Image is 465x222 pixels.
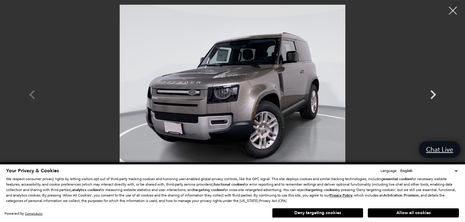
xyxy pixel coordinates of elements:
[399,168,459,174] select: Language Select
[72,187,100,192] strong: analytics cookies
[272,208,363,218] button: Deny targeting cookies
[383,193,419,198] strong: Arbitration Provision
[330,193,352,198] u: Privacy Policy
[424,82,442,110] div: Next
[381,169,398,173] div: Language:
[193,187,224,192] strong: targeting cookies
[50,5,415,173] img: New 2025 Silicon Silver LAND ROVER S image 1
[383,177,412,181] strong: essential cookies
[368,208,459,217] button: Allow all cookies
[6,176,459,203] p: We respect consumer privacy rights by letting visitors opt out of third-party tracking cookies an...
[306,187,336,192] strong: targeting cookies
[6,167,59,174] span: Your Privacy & Cookies
[214,182,244,187] strong: functional cookies
[25,212,43,216] a: ComplyAuto
[423,145,456,153] span: Chat Live
[5,212,43,216] div: Powered by
[419,141,460,158] a: Chat Live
